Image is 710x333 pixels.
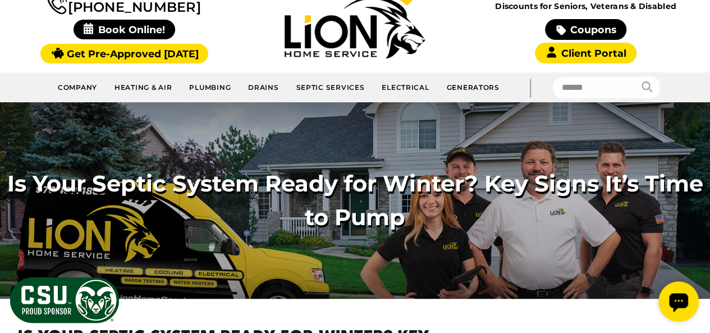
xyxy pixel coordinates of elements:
[40,44,208,63] a: Get Pre-Approved [DATE]
[74,20,175,39] span: Book Online!
[535,43,636,63] a: Client Portal
[508,72,553,102] div: |
[4,4,45,45] div: Open chat widget
[545,19,626,40] a: Coupons
[473,2,699,10] span: Discounts for Seniors, Veterans & Disabled
[49,77,106,98] a: Company
[240,77,287,98] a: Drains
[438,77,507,98] a: Generators
[8,276,121,325] img: CSU Sponsor Badge
[373,77,438,98] a: Electrical
[181,77,240,98] a: Plumbing
[106,77,181,98] a: Heating & Air
[287,77,373,98] a: Septic Services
